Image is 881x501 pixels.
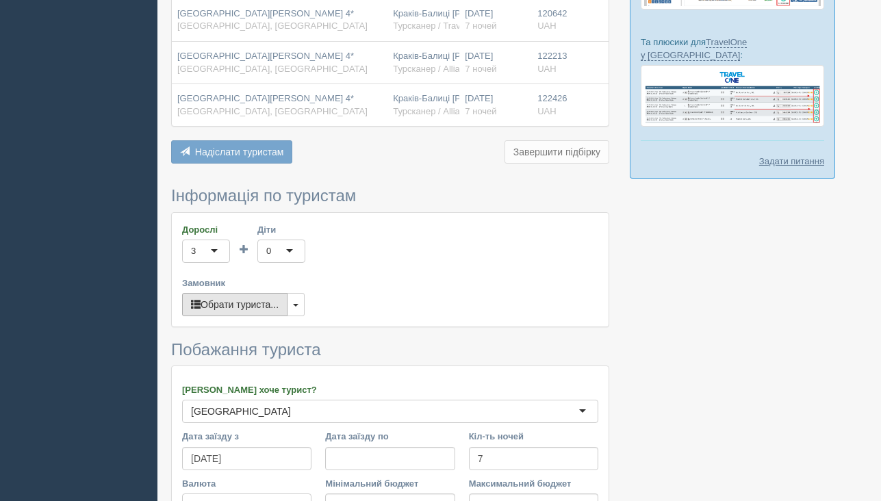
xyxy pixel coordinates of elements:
span: 7 ночей [465,106,496,116]
span: 7 ночей [465,64,496,74]
label: Максимальний бюджет [469,477,598,490]
label: Діти [257,223,305,236]
span: 122426 [537,93,567,103]
span: [GEOGRAPHIC_DATA][PERSON_NAME] 4* [177,51,354,61]
label: [PERSON_NAME] хоче турист? [182,383,598,396]
label: Дата заїзду по [325,430,455,443]
label: Валюта [182,477,311,490]
span: 120642 [537,8,567,18]
button: Обрати туриста... [182,293,288,316]
h3: Інформація по туристам [171,187,609,205]
span: UAH [537,64,556,74]
div: [DATE] [465,50,526,75]
div: [DATE] [465,92,526,118]
span: Побажання туриста [171,340,321,359]
span: [GEOGRAPHIC_DATA][PERSON_NAME] 4* [177,8,354,18]
span: Турсканер / Travelon [393,21,477,31]
button: Надіслати туристам [171,140,292,164]
a: Задати питання [759,155,824,168]
span: [GEOGRAPHIC_DATA], [GEOGRAPHIC_DATA] [177,106,368,116]
span: 7 ночей [465,21,496,31]
span: [GEOGRAPHIC_DATA][PERSON_NAME] 4* [177,93,354,103]
span: Надіслати туристам [195,146,284,157]
img: travel-one-%D0%BF%D1%96%D0%B4%D0%B1%D1%96%D1%80%D0%BA%D0%B0-%D1%81%D1%80%D0%BC-%D0%B4%D0%BB%D1%8F... [641,65,824,126]
label: Кіл-ть ночей [469,430,598,443]
input: 7-10 або 7,10,14 [469,447,598,470]
span: [GEOGRAPHIC_DATA], [GEOGRAPHIC_DATA] [177,21,368,31]
label: Дата заїзду з [182,430,311,443]
div: [GEOGRAPHIC_DATA] [191,404,291,418]
label: Дорослі [182,223,230,236]
span: Турсканер / Alliance [393,106,474,116]
span: 122213 [537,51,567,61]
button: Завершити підбірку [505,140,609,164]
div: 0 [266,244,271,258]
div: 3 [191,244,196,258]
span: [GEOGRAPHIC_DATA], [GEOGRAPHIC_DATA] [177,64,368,74]
label: Замовник [182,277,598,290]
label: Мінімальний бюджет [325,477,455,490]
span: Турсканер / Alliance [393,64,474,74]
div: Краків-Балиці [PERSON_NAME] KRK [393,50,454,75]
span: UAH [537,106,556,116]
div: Краків-Балиці [PERSON_NAME] KRK [393,92,454,118]
p: Та плюсики для : [641,36,824,62]
div: [DATE] [465,8,526,33]
span: UAH [537,21,556,31]
div: Краків-Балиці [PERSON_NAME] KRK [393,8,454,33]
